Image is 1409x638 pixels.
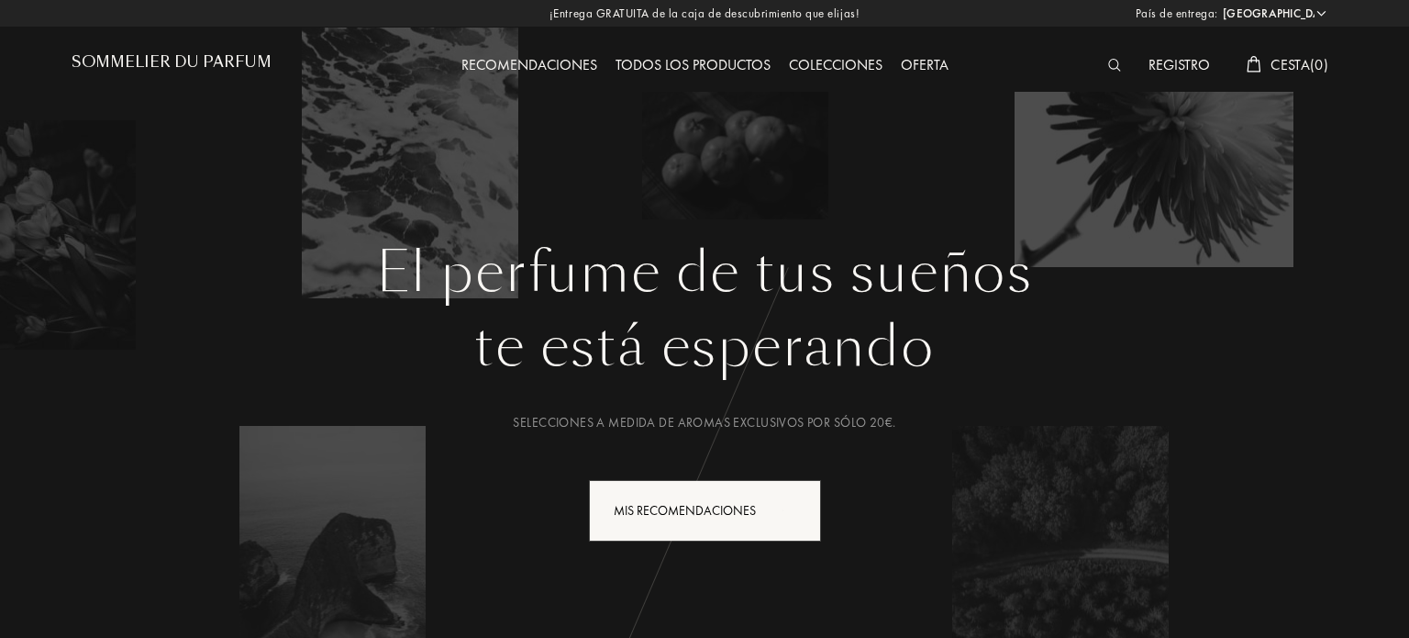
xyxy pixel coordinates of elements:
[85,306,1324,388] div: te está esperando
[1247,56,1261,73] img: cart_white.svg
[72,53,272,78] a: Sommelier du Parfum
[1139,55,1219,74] a: Registro
[606,55,780,74] a: Todos los productos
[452,54,606,78] div: Recomendaciones
[452,55,606,74] a: Recomendaciones
[85,240,1324,306] h1: El perfume de tus sueños
[892,55,958,74] a: Oferta
[1270,55,1328,74] span: Cesta ( 0 )
[589,480,821,542] div: Mis recomendaciones
[892,54,958,78] div: Oferta
[85,413,1324,432] div: Selecciones a medida de aromas exclusivos por sólo 20€.
[1139,54,1219,78] div: Registro
[606,54,780,78] div: Todos los productos
[1108,59,1122,72] img: search_icn_white.svg
[780,55,892,74] a: Colecciones
[1136,5,1218,23] span: País de entrega:
[72,53,272,71] h1: Sommelier du Parfum
[776,491,813,528] div: animation
[780,54,892,78] div: Colecciones
[575,480,835,542] a: Mis recomendacionesanimation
